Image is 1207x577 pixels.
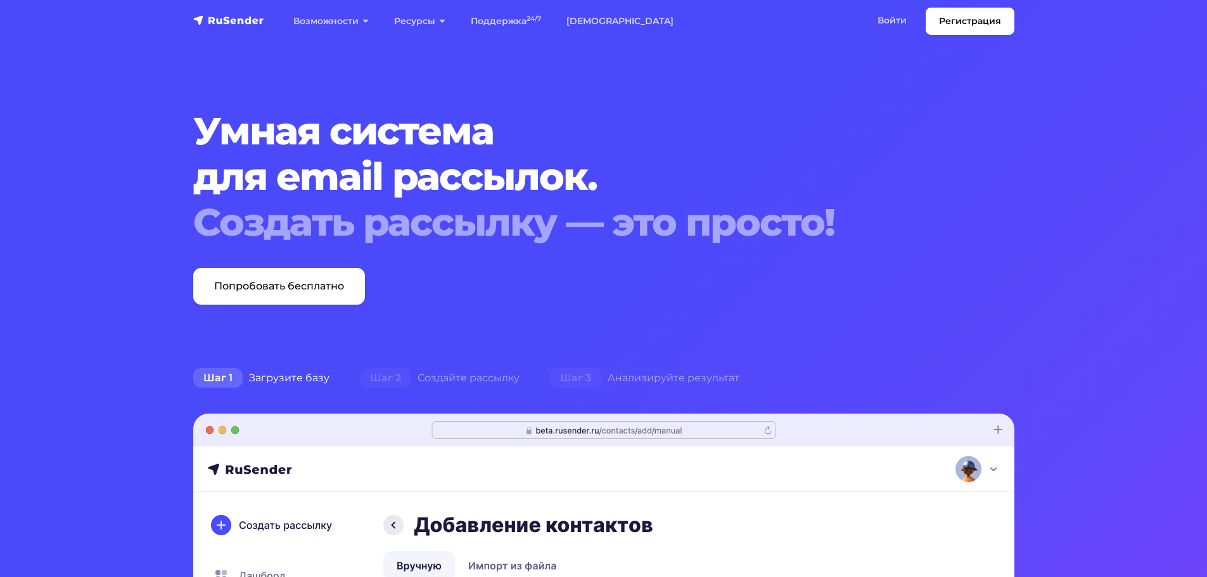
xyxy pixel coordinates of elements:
[926,8,1014,35] a: Регистрация
[360,368,411,388] span: Шаг 2
[527,15,541,23] sup: 24/7
[554,8,686,34] a: [DEMOGRAPHIC_DATA]
[193,268,365,305] a: Попробовать бесплатно
[550,368,601,388] span: Шаг 3
[458,8,554,34] a: Поддержка24/7
[535,365,755,391] div: Анализируйте результат
[193,108,945,245] h1: Умная система для email рассылок.
[381,8,458,34] a: Ресурсы
[193,14,264,27] img: RuSender
[178,365,345,391] div: Загрузите базу
[345,365,535,391] div: Создайте рассылку
[193,368,243,388] span: Шаг 1
[193,200,945,245] div: Создать рассылку — это просто!
[865,8,919,34] a: Войти
[281,8,381,34] a: Возможности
